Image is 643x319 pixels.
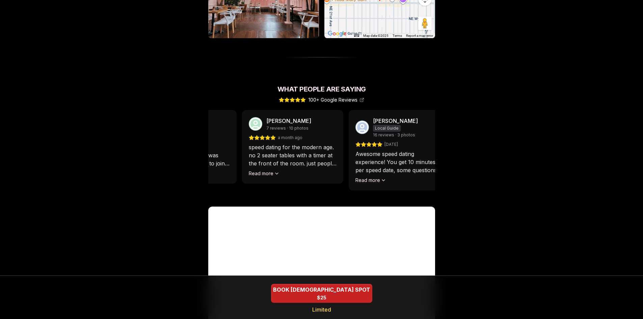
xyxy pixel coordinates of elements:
button: BOOK BISEXUAL SPOT - Limited [271,284,372,303]
span: 7 reviews · 10 photos [266,126,309,131]
span: BOOK [DEMOGRAPHIC_DATA] SPOT [272,286,372,294]
a: 100+ Google Reviews [279,97,364,103]
a: Open this area in Google Maps (opens a new window) [326,29,348,38]
span: Limited [312,305,331,314]
a: Terms (opens in new tab) [393,34,402,37]
span: $25 [317,294,326,301]
span: [DATE] [384,142,398,147]
button: Drag Pegman onto the map to open Street View [418,17,432,30]
p: Awesome speed dating experience! You get 10 minutes per speed date, some questions and a fun fact... [355,150,443,174]
span: 100+ Google Reviews [309,97,364,103]
button: Read more [249,170,279,177]
button: Keyboard shortcuts [354,34,359,37]
span: 16 reviews · 3 photos [373,132,415,138]
span: Local Guide [373,125,401,132]
img: Google [326,29,348,38]
h2: What People Are Saying [208,84,435,94]
p: speed dating for the modern age. no 2 seater tables with a timer at the front of the room. just p... [249,143,337,167]
p: [PERSON_NAME] [373,117,418,125]
a: Report a map error [406,34,433,37]
p: [PERSON_NAME] [266,117,311,125]
span: Map data ©2025 [363,34,389,37]
button: Read more [355,177,386,184]
span: a month ago [278,135,302,140]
